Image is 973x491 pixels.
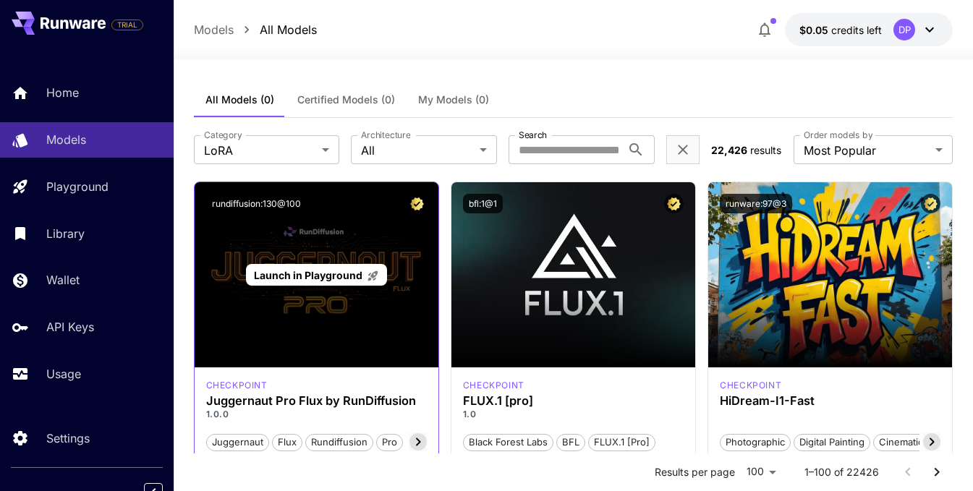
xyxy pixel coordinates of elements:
[557,435,585,450] span: BFL
[804,129,872,141] label: Order models by
[206,379,268,392] p: checkpoint
[205,93,274,106] span: All Models (0)
[799,22,882,38] div: $0.0474
[463,379,524,392] div: fluxpro
[377,435,402,450] span: pro
[720,432,791,451] button: Photographic
[194,21,317,38] nav: breadcrumb
[799,24,831,36] span: $0.05
[741,461,781,482] div: 100
[893,19,915,40] div: DP
[46,225,85,242] p: Library
[207,435,268,450] span: juggernaut
[804,465,879,479] p: 1–100 of 22426
[794,435,870,450] span: Digital Painting
[831,24,882,36] span: credits left
[206,394,427,408] h3: Juggernaut Pro Flux by RunDiffusion
[246,264,387,286] a: Launch in Playground
[46,178,109,195] p: Playground
[206,432,269,451] button: juggernaut
[463,194,503,213] button: bfl:1@1
[206,194,307,213] button: rundiffusion:130@100
[204,142,317,159] span: LoRA
[750,144,781,156] span: results
[254,269,362,281] span: Launch in Playground
[921,194,940,213] button: Certified Model – Vetted for best performance and includes a commercial license.
[711,144,747,156] span: 22,426
[46,318,94,336] p: API Keys
[272,432,302,451] button: flux
[589,435,655,450] span: FLUX.1 [pro]
[46,84,79,101] p: Home
[260,21,317,38] a: All Models
[922,458,951,487] button: Go to next page
[46,271,80,289] p: Wallet
[785,13,953,46] button: $0.0474DP
[112,20,143,30] span: TRIAL
[46,131,86,148] p: Models
[194,21,234,38] a: Models
[720,394,940,408] h3: HiDream-I1-Fast
[407,194,427,213] button: Certified Model – Vetted for best performance and includes a commercial license.
[794,432,870,451] button: Digital Painting
[206,408,427,421] p: 1.0.0
[46,430,90,447] p: Settings
[204,129,242,141] label: Category
[804,142,930,159] span: Most Popular
[720,194,792,213] button: runware:97@3
[297,93,395,106] span: Certified Models (0)
[463,379,524,392] p: checkpoint
[464,435,553,450] span: Black Forest Labs
[588,432,655,451] button: FLUX.1 [pro]
[361,129,410,141] label: Architecture
[111,16,143,33] span: Add your payment card to enable full platform functionality.
[305,432,373,451] button: rundiffusion
[306,435,373,450] span: rundiffusion
[463,394,684,408] h3: FLUX.1 [pro]
[361,142,474,159] span: All
[655,465,735,479] p: Results per page
[874,435,928,450] span: Cinematic
[720,379,781,392] div: HiDream Fast
[721,435,790,450] span: Photographic
[873,432,929,451] button: Cinematic
[720,379,781,392] p: checkpoint
[46,365,81,383] p: Usage
[376,432,403,451] button: pro
[664,194,684,213] button: Certified Model – Vetted for best performance and includes a commercial license.
[206,379,268,392] div: FLUX.1 D
[273,435,302,450] span: flux
[463,432,553,451] button: Black Forest Labs
[418,93,489,106] span: My Models (0)
[519,129,547,141] label: Search
[674,141,692,159] button: Clear filters (1)
[463,408,684,421] p: 1.0
[556,432,585,451] button: BFL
